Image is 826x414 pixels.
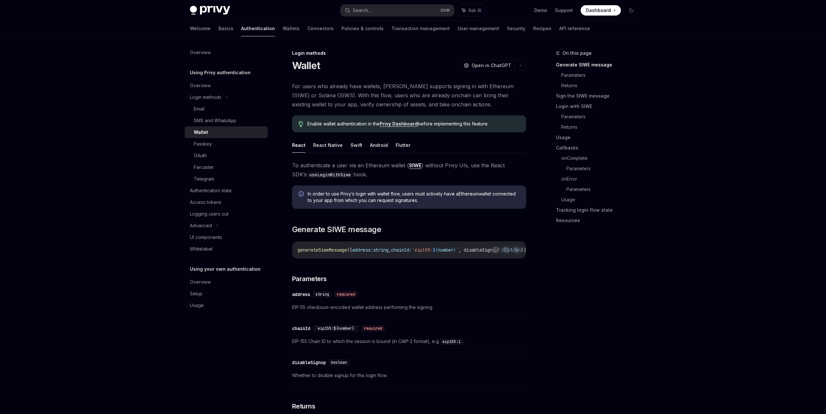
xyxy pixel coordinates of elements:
[561,112,642,122] a: Parameters
[185,276,268,288] a: Overview
[190,245,213,253] div: Whitelabel
[307,121,519,127] span: Enable wallet authentication in the before implementing this feature.
[185,103,268,115] a: Email
[556,215,642,226] a: Resources
[190,6,230,15] img: dark logo
[561,195,642,205] a: Usage
[190,222,212,230] div: Advanced
[460,60,515,71] button: Open in ChatGPT
[185,300,268,311] a: Usage
[507,21,525,36] a: Security
[190,265,261,273] h5: Using your own authentication
[352,247,373,253] span: address:
[283,21,300,36] a: Wallets
[299,191,305,198] svg: Info
[440,338,463,345] code: eip155:1
[458,21,499,36] a: User management
[534,7,547,14] a: Demo
[185,185,268,196] a: Authentication state
[190,69,251,77] h5: Using Privy authentication
[347,247,352,253] span: ({
[556,143,642,153] a: Callbacks
[561,122,642,132] a: Returns
[190,302,204,309] div: Usage
[412,247,433,253] span: `eip155:
[190,82,211,89] div: Overview
[556,101,642,112] a: Login with SIWE
[521,247,526,253] span: })
[299,121,303,127] svg: Tip
[586,7,611,14] span: Dashboard
[292,60,320,71] h1: Wallet
[438,247,453,253] span: number
[190,21,211,36] a: Welcome
[292,82,526,109] span: For users who already have wallets, [PERSON_NAME] supports signing in with Ethereum (SIWE) or Sol...
[533,21,551,36] a: Recipes
[457,5,486,16] button: Ask AI
[292,337,526,345] span: EIP-155 Chain ID to which the session is bound (in CAIP-2 format), e.g. .
[472,62,511,69] span: Open in ChatGPT
[292,402,315,411] span: Returns
[512,245,521,254] button: Ask AI
[185,47,268,58] a: Overview
[292,161,526,179] span: To authenticate a user via an Ethereum wallet ( ) without Privy UIs, use the React SDK’s hook.
[502,245,510,254] button: Copy the contents from the code block
[315,326,356,331] span: `eip155:${number}`
[185,126,268,138] a: Wallet
[331,360,347,365] span: boolean
[292,372,526,379] span: Whether to disable signup for this login flow.
[373,247,388,253] span: string
[194,152,207,160] div: OAuth
[561,70,642,80] a: Parameters
[561,174,642,184] a: onError
[190,278,211,286] div: Overview
[307,171,353,178] code: useLoginWithSiwe
[391,247,412,253] span: chainId:
[190,187,232,195] div: Authentication state
[190,93,221,101] div: Login methods
[562,49,592,57] span: On this page
[500,247,503,253] span: :
[185,288,268,300] a: Setup
[185,231,268,243] a: UI components
[556,60,642,70] a: Generate SIWE message
[308,191,520,204] span: In order to use Privy’s login with wallet flow, users must actively have a Ethereum wallet connec...
[433,247,438,253] span: ${
[292,359,326,366] div: disableSignup
[409,162,422,169] a: SIWE
[468,7,481,14] span: Ask AI
[194,128,208,136] div: Wallet
[185,208,268,220] a: Logging users out
[185,80,268,91] a: Overview
[459,247,500,253] span: , disableSignup?
[292,224,381,235] span: Generate SIWE message
[315,292,329,297] span: string
[190,198,221,206] div: Access tokens
[370,137,388,153] button: Android
[341,21,384,36] a: Policies & controls
[351,137,362,153] button: Swift
[307,21,334,36] a: Connectors
[559,21,590,36] a: API reference
[396,137,411,153] button: Flutter
[340,5,454,16] button: Search...CtrlK
[456,247,459,253] span: `
[292,137,305,153] button: React
[556,205,642,215] a: Tracking login flow state
[185,243,268,255] a: Whitelabel
[362,325,385,332] div: required
[313,137,343,153] button: React Native
[185,196,268,208] a: Access tokens
[491,245,500,254] button: Report incorrect code
[292,291,310,298] div: address
[561,80,642,91] a: Returns
[453,247,456,253] span: }
[334,291,358,298] div: required
[566,163,642,174] a: Parameters
[298,247,347,253] span: generateSiweMessage
[391,21,450,36] a: Transaction management
[194,175,214,183] div: Telegram
[292,274,327,283] span: Parameters
[190,210,228,218] div: Logging users out
[555,7,573,14] a: Support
